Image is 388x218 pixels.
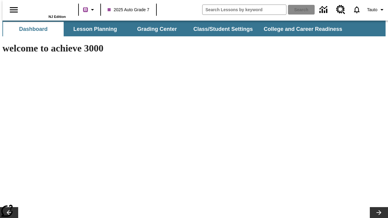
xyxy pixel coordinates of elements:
div: SubNavbar [2,21,386,36]
div: SubNavbar [2,22,348,36]
span: Tauto [367,7,377,13]
a: Data Center [316,2,333,18]
span: 2025 Auto Grade 7 [108,7,149,13]
h1: welcome to achieve 3000 [2,43,264,54]
button: Lesson carousel, Next [370,207,388,218]
button: Grading Center [127,22,187,36]
span: B [84,6,87,13]
button: Lesson Planning [65,22,125,36]
button: Boost Class color is purple. Change class color [81,4,99,15]
span: NJ Edition [48,15,66,18]
button: Class/Student Settings [189,22,258,36]
button: Dashboard [3,22,64,36]
button: College and Career Readiness [259,22,347,36]
a: Home [26,3,66,15]
a: Notifications [349,2,365,18]
div: Home [26,2,66,18]
input: search field [202,5,286,15]
button: Profile/Settings [365,4,388,15]
button: Open side menu [5,1,23,19]
a: Resource Center, Will open in new tab [333,2,349,18]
